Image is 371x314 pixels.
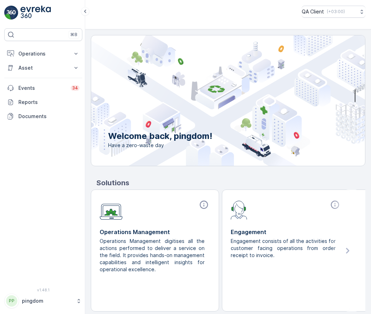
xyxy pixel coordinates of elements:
img: logo [4,6,18,20]
p: Operations Management digitises all the actions performed to deliver a service on the field. It p... [100,238,205,273]
a: Events34 [4,81,82,95]
p: Documents [18,113,79,120]
p: Engagement [231,228,341,236]
p: Operations Management [100,228,210,236]
a: Reports [4,95,82,109]
img: module-icon [231,200,247,220]
p: Solutions [96,178,365,188]
img: module-icon [100,200,123,220]
p: QA Client [302,8,324,15]
p: Reports [18,99,79,106]
span: v 1.48.1 [4,288,82,292]
p: ( +03:00 ) [327,9,345,14]
button: PPpingdom [4,293,82,308]
button: Asset [4,61,82,75]
span: Have a zero-waste day [108,142,212,149]
p: pingdom [22,297,72,304]
div: PP [6,295,17,307]
p: Events [18,85,66,92]
p: 34 [72,85,78,91]
p: Asset [18,64,68,71]
p: Operations [18,50,68,57]
button: Operations [4,47,82,61]
img: city illustration [59,35,365,166]
p: Engagement consists of all the activities for customer facing operations from order receipt to in... [231,238,336,259]
p: ⌘B [70,32,77,37]
button: QA Client(+03:00) [302,6,365,18]
img: logo_light-DOdMpM7g.png [20,6,51,20]
a: Documents [4,109,82,123]
p: Welcome back, pingdom! [108,130,212,142]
